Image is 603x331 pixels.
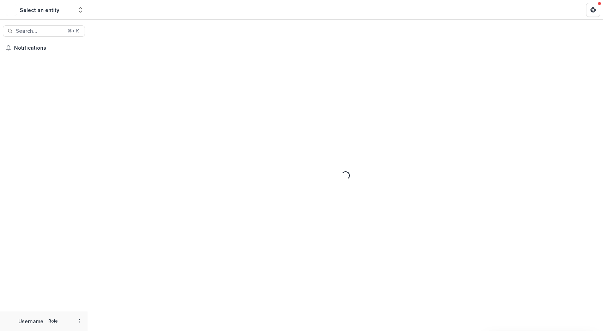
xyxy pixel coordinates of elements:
[46,318,60,324] p: Role
[586,3,600,17] button: Get Help
[14,45,82,51] span: Notifications
[18,318,43,325] p: Username
[75,317,84,325] button: More
[16,28,63,34] span: Search...
[3,25,85,37] button: Search...
[75,3,85,17] button: Open entity switcher
[20,6,59,14] div: Select an entity
[3,42,85,54] button: Notifications
[66,27,80,35] div: ⌘ + K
